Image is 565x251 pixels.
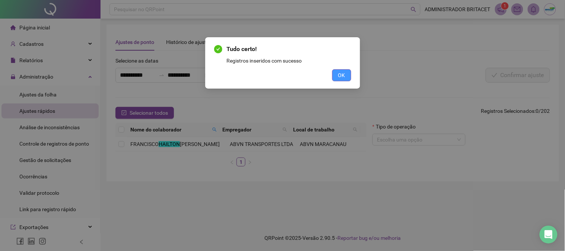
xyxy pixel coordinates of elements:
[332,69,351,81] button: OK
[338,71,345,79] span: OK
[227,57,351,65] div: Registros inseridos com sucesso
[214,45,222,53] span: check-circle
[540,226,558,244] div: Open Intercom Messenger
[227,45,351,54] span: Tudo certo!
